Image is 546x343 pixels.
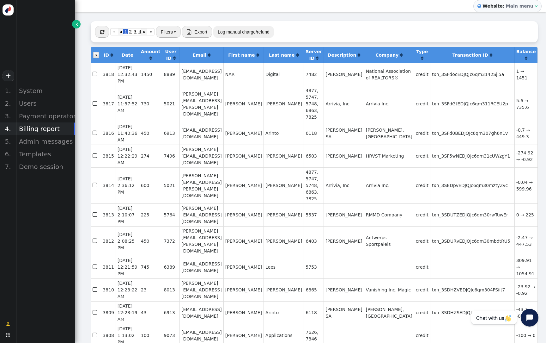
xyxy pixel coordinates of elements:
[139,63,162,86] td: 1450
[122,53,133,58] b: Date
[111,53,113,57] span: Click to sort
[264,203,304,226] td: [PERSON_NAME]
[296,53,299,57] span: Click to sort
[304,63,324,86] td: 7482
[179,256,223,278] td: [EMAIL_ADDRESS][DOMAIN_NAME]
[187,29,191,34] span: 
[213,26,274,37] button: Log manual charge/refund
[101,278,116,301] td: 3810
[421,56,423,60] span: Click to sort
[514,63,537,86] td: 1 → 1451
[304,122,324,145] td: 6118
[179,278,223,301] td: [PERSON_NAME][EMAIL_ADDRESS][DOMAIN_NAME]
[490,53,492,57] span: Click to sort
[118,232,135,250] span: [DATE] 2:08:25 PM
[101,203,116,226] td: 3813
[118,28,123,35] a: ◂
[304,86,324,122] td: 4877, 5747, 5748, 6863, 7825
[162,167,179,203] td: 5021
[414,63,430,86] td: credit
[6,321,10,328] span: 
[16,110,75,122] div: Payment operators
[16,122,75,135] div: Billing report
[400,53,403,57] span: Click to sort
[194,29,207,34] span: Export
[101,145,116,167] td: 3815
[304,278,324,301] td: 6865
[414,301,430,324] td: credit
[141,49,161,54] b: Amount
[93,263,98,271] span: 
[514,167,537,203] td: -0.04 → 599.96
[257,53,259,58] a: 
[111,53,113,58] a: 
[2,319,15,330] a: 
[93,152,98,160] span: 
[3,4,14,16] img: logo-icon.svg
[430,145,514,167] td: txn_3SF5wNEDJQJc6qm31cUWzgY1
[264,86,304,122] td: [PERSON_NAME]
[139,256,162,278] td: 745
[514,301,537,324] td: -43.7 → -0.7
[514,278,537,301] td: -23.92 → -0.92
[93,331,98,340] span: 
[179,63,223,86] td: [EMAIL_ADDRESS][DOMAIN_NAME]
[304,167,324,203] td: 4877, 5747, 5748, 6863, 7825
[100,29,104,34] span: 
[101,301,116,324] td: 3809
[304,256,324,278] td: 5753
[264,301,304,324] td: Arinto
[430,63,514,86] td: txn_3SFdocEDJQJc6qm3142Sji5a
[490,53,492,58] a: 
[525,56,527,60] span: Click to sort
[223,278,264,301] td: [PERSON_NAME]
[324,278,364,301] td: [PERSON_NAME]
[93,99,98,108] span: 
[118,258,137,276] span: [DATE] 12:21:59 PM
[264,256,304,278] td: Lees
[93,181,98,190] span: 
[16,135,75,148] div: Admin messages
[514,122,537,145] td: -0.7 → 449.3
[516,49,536,54] b: Balance
[123,29,128,34] span: 1
[414,203,430,226] td: credit
[156,26,181,37] button: Filters
[193,53,206,58] b: Email
[430,278,514,301] td: txn_3SDHZVEDJQJc6qm304FSiit7
[162,203,179,226] td: 5764
[430,122,514,145] td: txn_3SFd0BEDJQJc6qm307gh6n1v
[149,56,152,61] a: 
[264,63,304,86] td: Digital
[101,122,116,145] td: 3816
[525,56,527,61] a: 
[324,203,364,226] td: [PERSON_NAME]
[93,308,98,317] span: 
[414,145,430,167] td: credit
[452,53,488,58] b: Transaction ID
[93,237,98,245] span: 
[208,53,210,57] span: Click to sort
[16,160,75,173] div: Demo session
[173,56,176,60] span: Click to sort
[296,53,299,58] a: 
[416,49,428,54] b: Type
[95,26,109,37] button: 
[208,53,210,58] a: 
[139,86,162,122] td: 730
[324,145,364,167] td: [PERSON_NAME]
[16,97,75,110] div: Users
[137,29,142,34] span: 4
[139,203,162,226] td: 225
[16,148,75,160] div: Templates
[162,278,179,301] td: 8013
[264,278,304,301] td: [PERSON_NAME]
[514,203,537,226] td: 0 → 225
[162,63,179,86] td: 8889
[133,29,137,34] span: 3
[223,145,264,167] td: [PERSON_NAME]
[364,167,414,203] td: Arrivia Inc.
[506,3,533,9] b: Main menu
[304,301,324,324] td: 6118
[264,226,304,256] td: [PERSON_NAME]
